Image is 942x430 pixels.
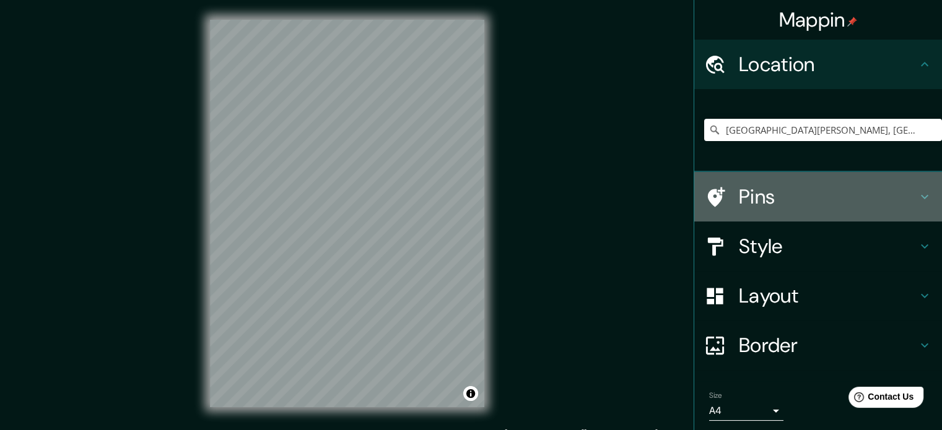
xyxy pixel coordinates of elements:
[694,320,942,370] div: Border
[210,20,484,407] canvas: Map
[739,184,917,209] h4: Pins
[709,390,722,401] label: Size
[779,7,858,32] h4: Mappin
[694,40,942,89] div: Location
[704,119,942,141] input: Pick your city or area
[694,221,942,271] div: Style
[832,382,928,416] iframe: Help widget launcher
[739,283,917,308] h4: Layout
[694,271,942,320] div: Layout
[709,401,783,421] div: A4
[739,333,917,358] h4: Border
[739,234,917,259] h4: Style
[847,17,857,27] img: pin-icon.png
[463,386,478,401] button: Toggle attribution
[694,172,942,221] div: Pins
[739,52,917,77] h4: Location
